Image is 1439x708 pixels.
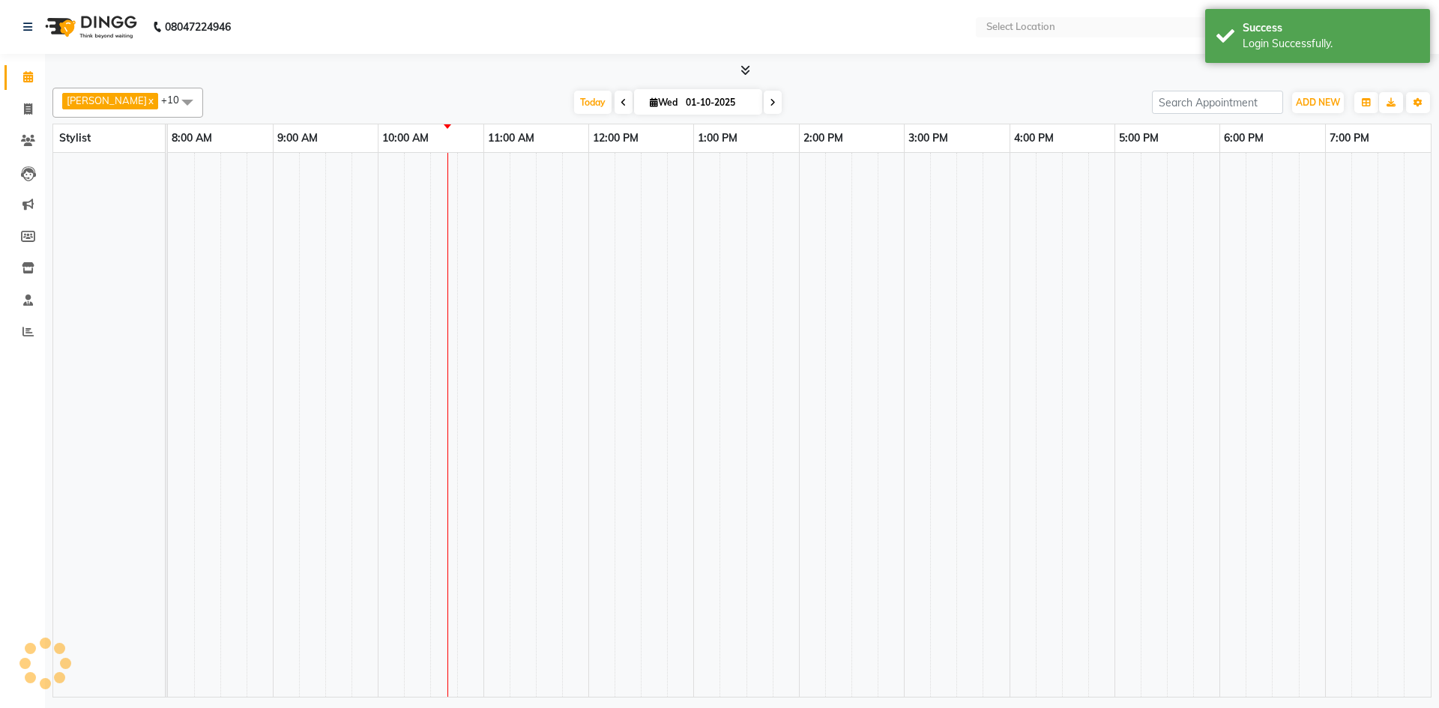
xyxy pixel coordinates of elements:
[168,127,216,149] a: 8:00 AM
[274,127,322,149] a: 9:00 AM
[1115,127,1162,149] a: 5:00 PM
[38,6,141,48] img: logo
[1220,127,1267,149] a: 6:00 PM
[161,94,190,106] span: +10
[646,97,681,108] span: Wed
[484,127,538,149] a: 11:00 AM
[165,6,231,48] b: 08047224946
[574,91,612,114] span: Today
[1152,91,1283,114] input: Search Appointment
[1010,127,1058,149] a: 4:00 PM
[1326,127,1373,149] a: 7:00 PM
[694,127,741,149] a: 1:00 PM
[800,127,847,149] a: 2:00 PM
[1292,92,1344,113] button: ADD NEW
[59,131,91,145] span: Stylist
[378,127,432,149] a: 10:00 AM
[681,91,756,114] input: 2025-10-01
[1243,36,1419,52] div: Login Successfully.
[1296,97,1340,108] span: ADD NEW
[147,94,154,106] a: x
[1243,20,1419,36] div: Success
[986,19,1055,34] div: Select Location
[589,127,642,149] a: 12:00 PM
[67,94,147,106] span: [PERSON_NAME]
[905,127,952,149] a: 3:00 PM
